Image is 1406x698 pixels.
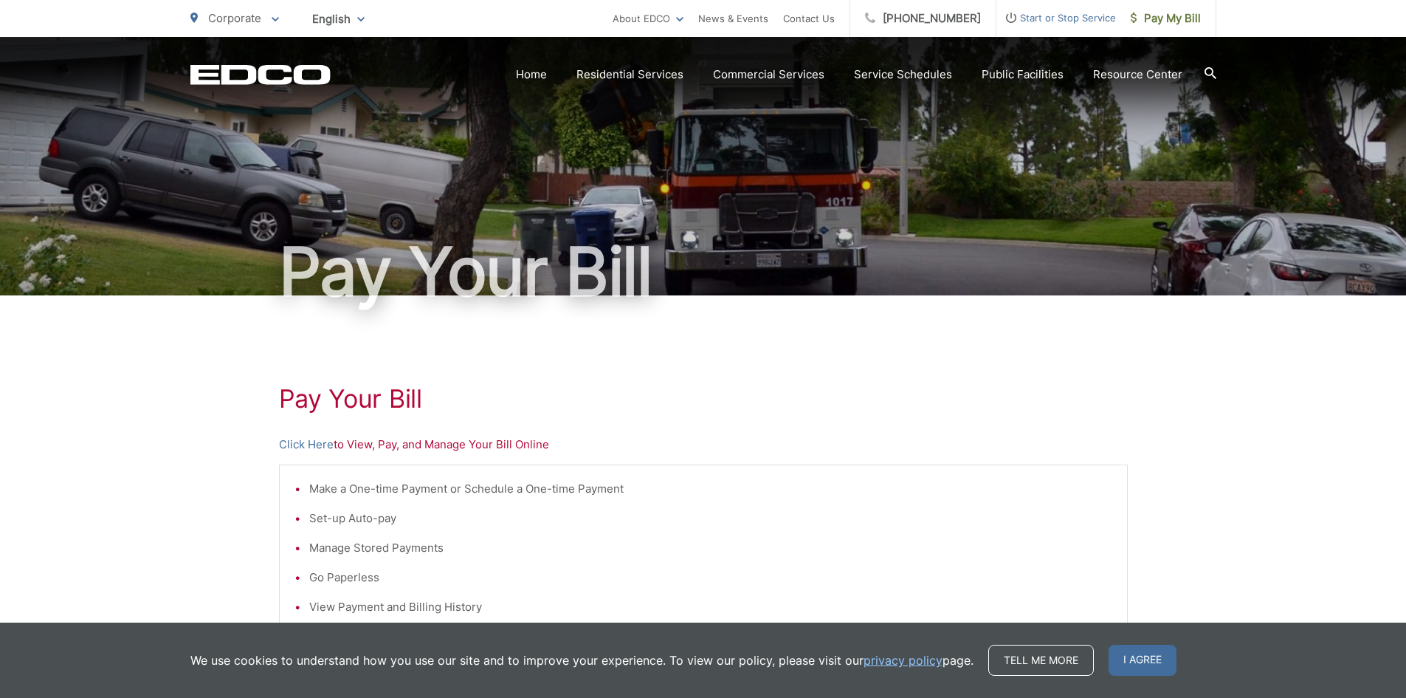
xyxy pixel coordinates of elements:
[309,510,1112,527] li: Set-up Auto-pay
[1093,66,1182,83] a: Resource Center
[1131,10,1201,27] span: Pay My Bill
[309,539,1112,557] li: Manage Stored Payments
[613,10,683,27] a: About EDCO
[982,66,1064,83] a: Public Facilities
[301,6,376,32] span: English
[516,66,547,83] a: Home
[988,645,1094,676] a: Tell me more
[864,651,942,669] a: privacy policy
[713,66,824,83] a: Commercial Services
[783,10,835,27] a: Contact Us
[279,384,1128,414] h1: Pay Your Bill
[279,436,334,454] a: Click Here
[190,651,973,669] p: We use cookies to understand how you use our site and to improve your experience. To view our pol...
[309,480,1112,498] li: Make a One-time Payment or Schedule a One-time Payment
[854,66,952,83] a: Service Schedules
[309,569,1112,586] li: Go Paperless
[279,436,1128,454] p: to View, Pay, and Manage Your Bill Online
[1109,645,1176,676] span: I agree
[190,64,331,85] a: EDCD logo. Return to the homepage.
[698,10,768,27] a: News & Events
[576,66,683,83] a: Residential Services
[190,235,1216,309] h1: Pay Your Bill
[309,598,1112,616] li: View Payment and Billing History
[208,11,261,25] span: Corporate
